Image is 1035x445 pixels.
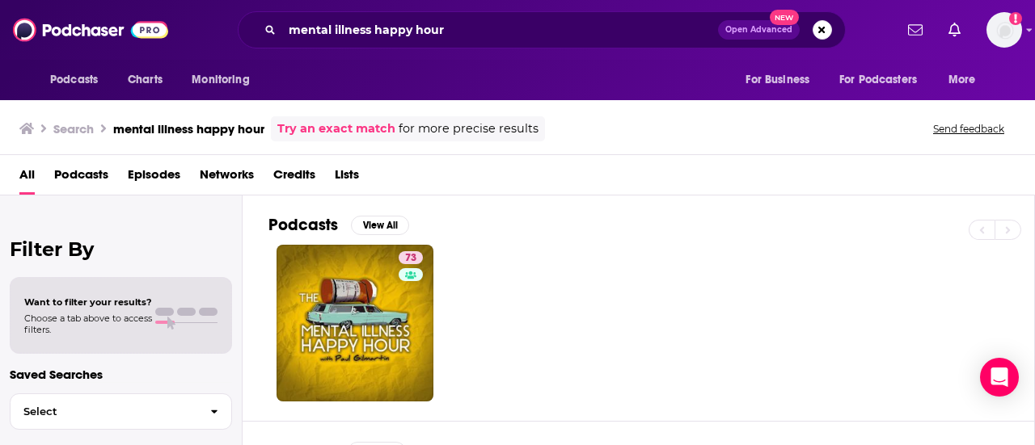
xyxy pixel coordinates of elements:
span: More [948,69,976,91]
a: PodcastsView All [268,215,409,235]
span: Open Advanced [725,26,792,34]
a: Podcasts [54,162,108,195]
span: Choose a tab above to access filters. [24,313,152,335]
button: Show profile menu [986,12,1022,48]
span: Charts [128,69,163,91]
span: Want to filter your results? [24,296,152,308]
svg: Add a profile image [1009,12,1022,25]
button: Open AdvancedNew [718,20,800,40]
span: Monitoring [192,69,249,91]
a: 73 [399,251,423,264]
h2: Filter By [10,237,232,261]
span: For Podcasters [839,69,917,91]
button: View All [351,216,409,235]
a: Networks [200,162,254,195]
a: Show notifications dropdown [902,16,929,44]
span: for more precise results [399,120,539,138]
button: Select [10,393,232,430]
button: open menu [937,65,996,95]
a: Charts [117,65,172,95]
h3: mental illness happy hour [113,121,264,136]
input: Search podcasts, credits, & more... [282,17,718,43]
p: Saved Searches [10,367,232,382]
span: 73 [405,250,416,267]
span: Podcasts [50,69,98,91]
h2: Podcasts [268,215,338,235]
span: For Business [746,69,809,91]
button: open menu [734,65,830,95]
button: open menu [180,65,270,95]
a: Lists [335,162,359,195]
span: New [770,10,799,25]
img: User Profile [986,12,1022,48]
button: open menu [829,65,940,95]
a: 73 [277,245,433,401]
div: Search podcasts, credits, & more... [238,11,846,48]
img: Podchaser - Follow, Share and Rate Podcasts [13,15,168,45]
a: Try an exact match [277,120,395,138]
a: Show notifications dropdown [942,16,967,44]
span: Logged in as josefine.kals [986,12,1022,48]
a: Credits [273,162,315,195]
a: All [19,162,35,195]
h3: Search [53,121,94,136]
div: Open Intercom Messenger [980,358,1019,397]
button: Send feedback [928,122,1009,136]
button: open menu [39,65,119,95]
a: Episodes [128,162,180,195]
span: Select [11,406,197,417]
